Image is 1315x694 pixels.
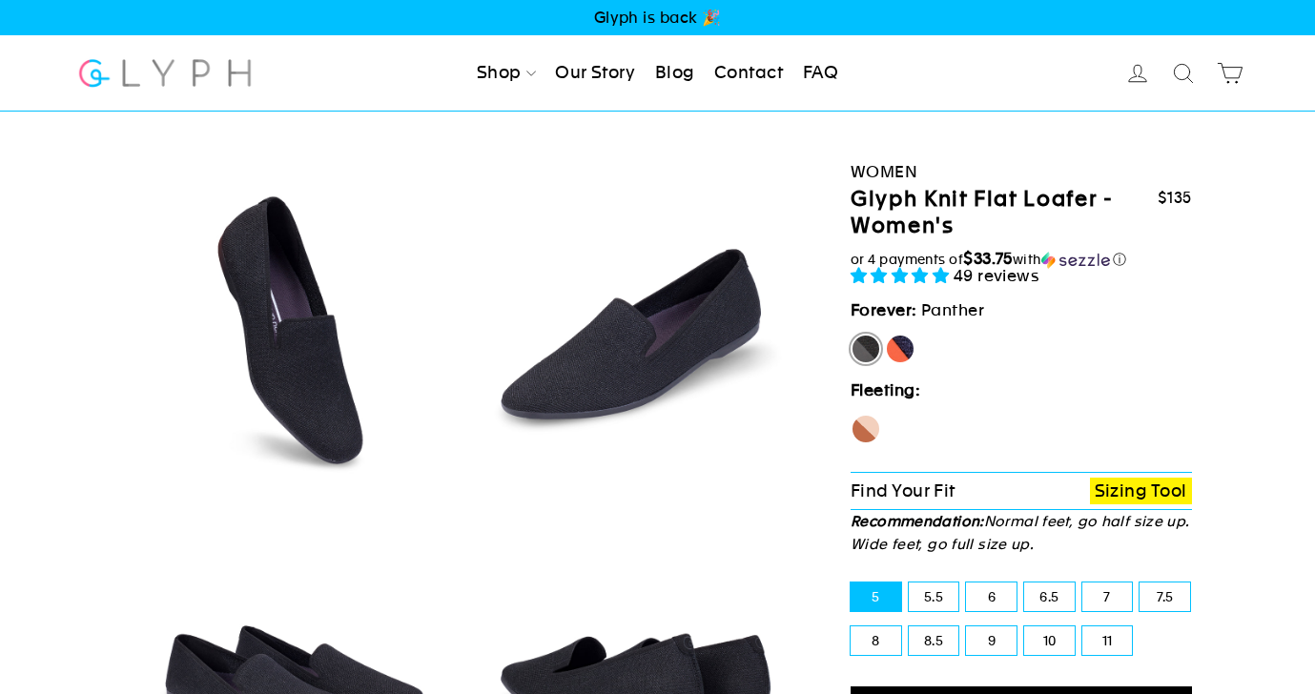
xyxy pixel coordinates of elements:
[133,168,458,493] img: Panther
[1090,478,1192,505] a: Sizing Tool
[851,186,1158,240] h1: Glyph Knit Flat Loafer - Women's
[1024,626,1075,655] label: 10
[909,626,959,655] label: 8.5
[76,48,255,98] img: Glyph
[851,334,881,364] label: Panther
[1082,626,1133,655] label: 11
[647,52,703,94] a: Blog
[851,159,1192,185] div: Women
[1158,189,1192,207] span: $135
[851,414,881,444] label: Seahorse
[954,266,1040,285] span: 49 reviews
[851,380,920,399] strong: Fleeting:
[851,510,1192,556] p: Normal feet, go half size up. Wide feet, go full size up.
[1082,582,1133,611] label: 7
[851,626,901,655] label: 8
[966,626,1017,655] label: 9
[966,582,1017,611] label: 6
[921,300,984,319] span: Panther
[909,582,959,611] label: 5.5
[851,250,1192,269] div: or 4 payments of$33.75withSezzle Click to learn more about Sezzle
[469,52,544,94] a: Shop
[851,513,984,529] strong: Recommendation:
[707,52,791,94] a: Contact
[851,582,901,611] label: 5
[851,250,1192,269] div: or 4 payments of with
[963,249,1013,268] span: $33.75
[851,300,917,319] strong: Forever:
[1140,582,1190,611] label: 7.5
[1041,252,1110,269] img: Sezzle
[795,52,846,94] a: FAQ
[885,334,915,364] label: [PERSON_NAME]
[1024,582,1075,611] label: 6.5
[851,480,955,500] span: Find Your Fit
[469,52,846,94] ul: Primary
[851,266,954,285] span: 4.88 stars
[547,52,643,94] a: Our Story
[474,168,799,493] img: Panther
